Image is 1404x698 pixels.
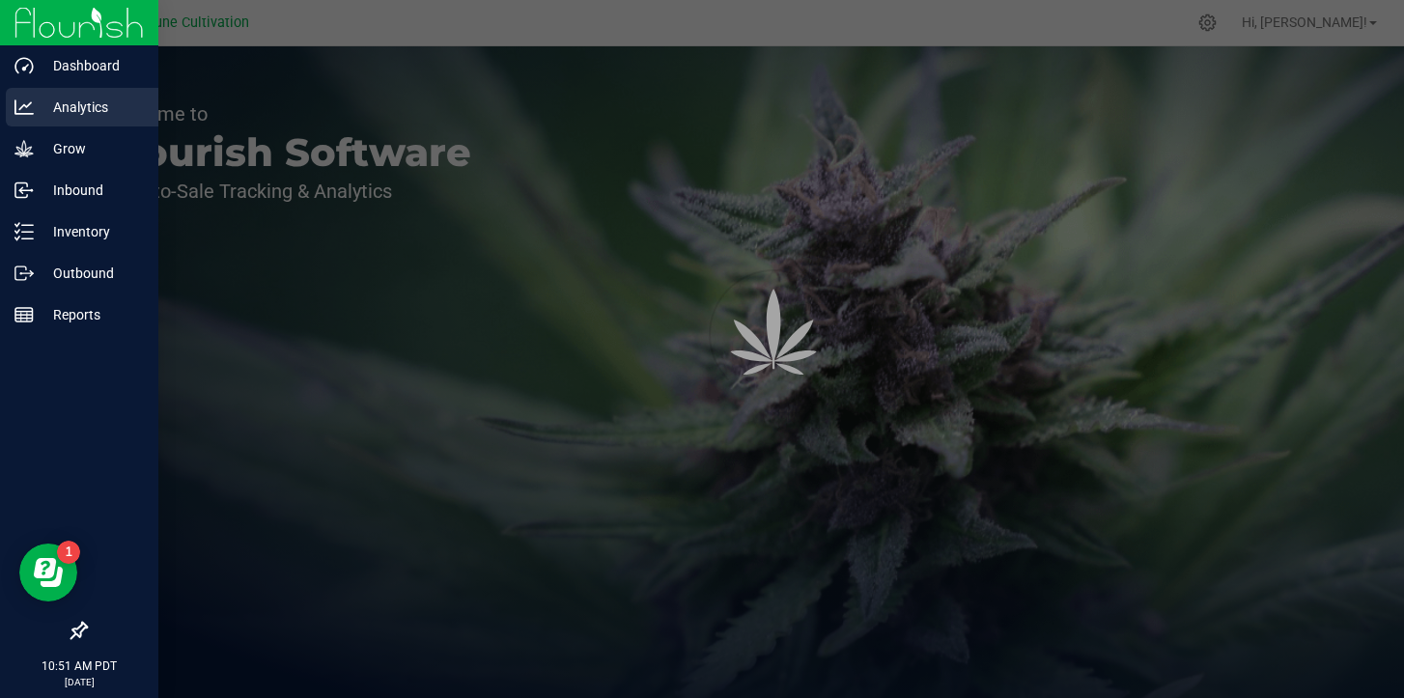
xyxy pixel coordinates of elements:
[14,139,34,158] inline-svg: Grow
[14,181,34,200] inline-svg: Inbound
[14,305,34,324] inline-svg: Reports
[34,137,150,160] p: Grow
[34,54,150,77] p: Dashboard
[34,96,150,119] p: Analytics
[14,264,34,283] inline-svg: Outbound
[9,657,150,675] p: 10:51 AM PDT
[14,222,34,241] inline-svg: Inventory
[57,541,80,564] iframe: Resource center unread badge
[34,179,150,202] p: Inbound
[19,544,77,601] iframe: Resource center
[34,262,150,285] p: Outbound
[9,675,150,689] p: [DATE]
[14,98,34,117] inline-svg: Analytics
[14,56,34,75] inline-svg: Dashboard
[34,303,150,326] p: Reports
[34,220,150,243] p: Inventory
